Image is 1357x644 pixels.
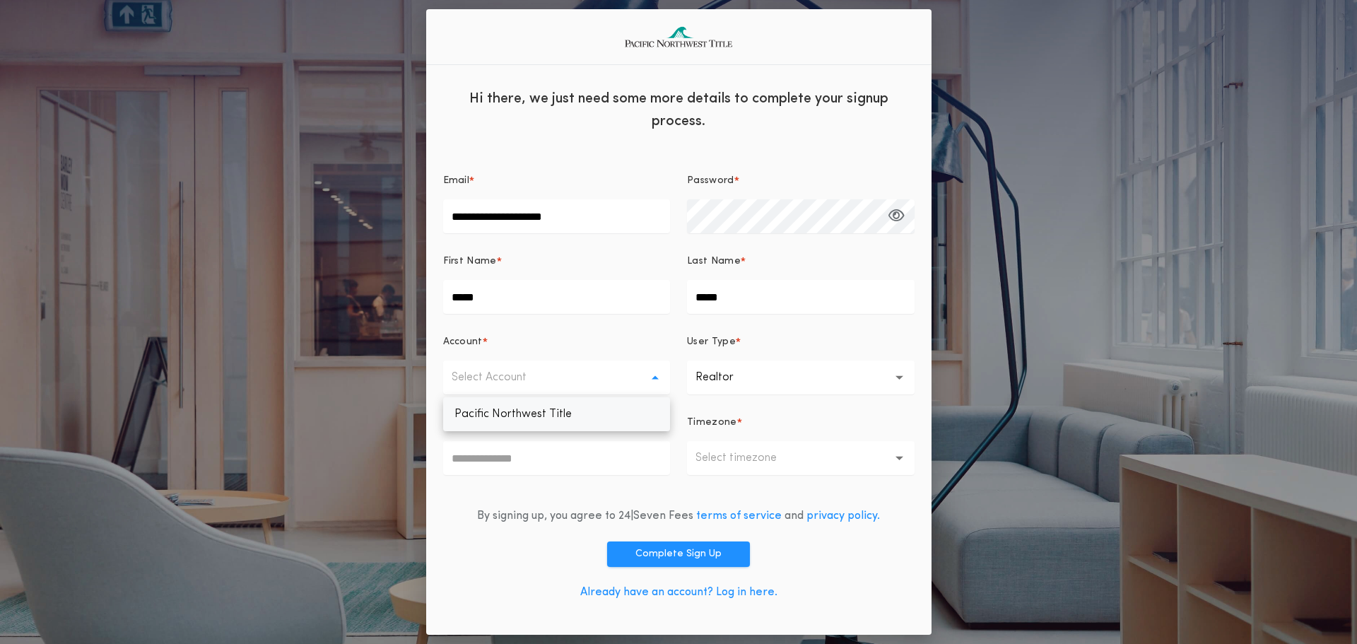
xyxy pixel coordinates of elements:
[426,76,932,140] div: Hi there, we just need some more details to complete your signup process.
[687,441,915,475] button: Select timezone
[687,335,736,349] p: User Type
[687,174,734,188] p: Password
[687,254,741,269] p: Last Name
[443,199,671,233] input: Email*
[687,280,915,314] input: Last Name*
[687,199,915,233] input: Password*
[888,199,905,233] button: Password*
[443,397,671,431] p: Pacific Northwest Title
[695,450,799,467] p: Select timezone
[443,280,671,314] input: First Name*
[687,361,915,394] button: Realtor
[695,369,756,386] p: Realtor
[580,587,777,598] a: Already have an account? Log in here.
[687,416,737,430] p: Timezone
[443,254,497,269] p: First Name
[696,510,782,522] a: terms of service
[477,508,880,525] div: By signing up, you agree to 24|Seven Fees and
[452,369,549,386] p: Select Account
[443,441,671,475] input: Phone Number*
[443,335,483,349] p: Account
[443,361,671,394] button: Select Account
[443,174,470,188] p: Email
[621,21,736,54] img: logo
[443,397,671,431] ul: Select Account
[806,510,880,522] a: privacy policy.
[607,541,750,567] button: Complete Sign Up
